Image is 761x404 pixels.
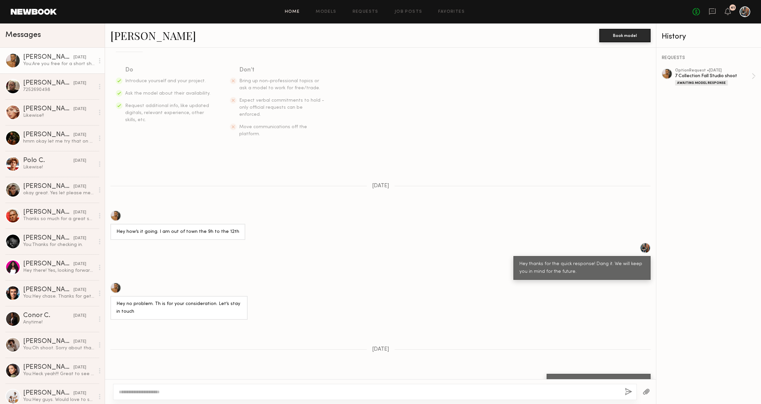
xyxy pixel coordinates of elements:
[675,68,756,86] a: optionRequest •[DATE]7 Collection Fall Studio shootAwaiting Model Response
[23,312,73,319] div: Conor C.
[110,28,196,43] a: [PERSON_NAME]
[23,132,73,138] div: [PERSON_NAME]
[23,319,95,325] div: Anytime!
[675,80,728,86] div: Awaiting Model Response
[73,261,86,267] div: [DATE]
[73,184,86,190] div: [DATE]
[73,235,86,242] div: [DATE]
[662,33,756,41] div: History
[23,157,73,164] div: Polo C.
[23,216,95,222] div: Thanks so much for a great shoot — had a blast! Looking forward to working together again down th...
[23,106,73,112] div: [PERSON_NAME]
[125,65,211,75] div: Do
[23,267,95,274] div: Hey there! Yes, looking forward to it :) My email is: [EMAIL_ADDRESS][DOMAIN_NAME]
[730,6,735,10] div: 41
[599,29,651,42] button: Book model
[675,73,752,79] div: 7 Collection Fall Studio shoot
[23,235,73,242] div: [PERSON_NAME]
[73,313,86,319] div: [DATE]
[23,183,73,190] div: [PERSON_NAME]
[316,10,336,14] a: Models
[438,10,465,14] a: Favorites
[73,339,86,345] div: [DATE]
[519,260,645,276] div: Hey thanks for the quick response! Dang it. We will keep you in mind for the future.
[73,132,86,138] div: [DATE]
[239,125,307,136] span: Move communications off the platform.
[23,80,73,87] div: [PERSON_NAME]
[23,87,95,93] div: 7252690498
[23,345,95,351] div: You: Oh shoot. Sorry about that, totally thought I had my settings set to LA.
[73,80,86,87] div: [DATE]
[372,183,389,189] span: [DATE]
[23,54,73,61] div: [PERSON_NAME]
[239,79,320,90] span: Bring up non-professional topics or ask a model to work for free/trade.
[23,112,95,119] div: Likewise!!
[239,65,325,75] div: Don’t
[23,371,95,377] div: You: Heck yeah!!! Great to see you again.
[23,138,95,145] div: hmm okay let me try that on my end
[353,10,378,14] a: Requests
[23,209,73,216] div: [PERSON_NAME]
[23,190,95,196] div: okay great. Yes let please me know in advance for the next one
[372,347,389,352] span: [DATE]
[73,209,86,216] div: [DATE]
[23,338,73,345] div: [PERSON_NAME]
[23,164,95,170] div: Likewise!
[125,104,209,122] span: Request additional info, like updated digitals, relevant experience, other skills, etc.
[23,364,73,371] div: [PERSON_NAME]
[125,91,210,96] span: Ask the model about their availability.
[553,378,645,386] div: Are you free for a short shoot on the 8th?
[73,390,86,397] div: [DATE]
[73,106,86,112] div: [DATE]
[23,61,95,67] div: You: Are you free for a short shoot on the 8th?
[285,10,300,14] a: Home
[23,242,95,248] div: You: Thanks for checking in.
[125,79,206,83] span: Introduce yourself and your project.
[116,300,242,316] div: Hey no problem. Th is for your consideration. Let’s stay in touch
[23,397,95,403] div: You: Hey guys. Would love to shoot with you both. Are you free at all in the near future?
[5,31,41,39] span: Messages
[73,287,86,293] div: [DATE]
[116,228,239,236] div: Hey how’s it going. I am out of town the 9h to the 12th
[73,364,86,371] div: [DATE]
[395,10,422,14] a: Job Posts
[23,293,95,300] div: You: Hey chase. Thanks for getting back to me. We already booked another model but will keep you ...
[239,98,324,117] span: Expect verbal commitments to hold - only official requests can be enforced.
[23,390,73,397] div: [PERSON_NAME] and [PERSON_NAME]
[73,158,86,164] div: [DATE]
[23,287,73,293] div: [PERSON_NAME]
[73,54,86,61] div: [DATE]
[675,68,752,73] div: option Request • [DATE]
[599,32,651,38] a: Book model
[23,261,73,267] div: [PERSON_NAME]
[662,56,756,60] div: REQUESTS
